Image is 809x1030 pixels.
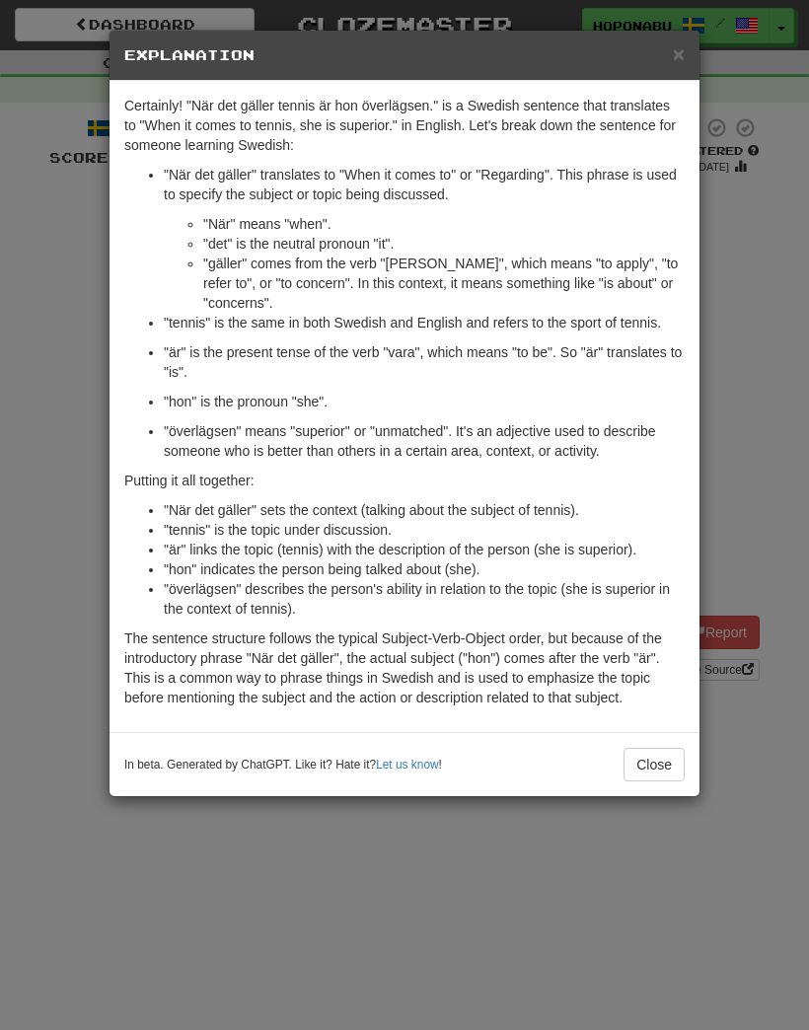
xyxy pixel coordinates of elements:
a: Let us know [376,758,438,772]
p: Putting it all together: [124,471,685,490]
p: The sentence structure follows the typical Subject-Verb-Object order, but because of the introduc... [124,628,685,707]
p: "När det gäller" translates to "When it comes to" or "Regarding". This phrase is used to specify ... [164,165,685,204]
li: "det" is the neutral pronoun "it". [203,234,685,254]
li: "hon" indicates the person being talked about (she). [164,559,685,579]
p: "är" is the present tense of the verb "vara", which means "to be". So "är" translates to "is". [164,342,685,382]
p: "hon" is the pronoun "she". [164,392,685,411]
li: "gäller" comes from the verb "[PERSON_NAME]", which means "to apply", "to refer to", or "to conce... [203,254,685,313]
h5: Explanation [124,45,685,65]
li: "När det gäller" sets the context (talking about the subject of tennis). [164,500,685,520]
p: Certainly! "När det gäller tennis är hon överlägsen." is a Swedish sentence that translates to "W... [124,96,685,155]
p: "tennis" is the same in both Swedish and English and refers to the sport of tennis. [164,313,685,332]
small: In beta. Generated by ChatGPT. Like it? Hate it? ! [124,757,442,773]
button: Close [624,748,685,781]
li: "överlägsen" describes the person's ability in relation to the topic (she is superior in the cont... [164,579,685,619]
button: Close [673,43,685,64]
p: "överlägsen" means "superior" or "unmatched". It's an adjective used to describe someone who is b... [164,421,685,461]
span: × [673,42,685,65]
li: "är" links the topic (tennis) with the description of the person (she is superior). [164,540,685,559]
li: "När" means "when". [203,214,685,234]
li: "tennis" is the topic under discussion. [164,520,685,540]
